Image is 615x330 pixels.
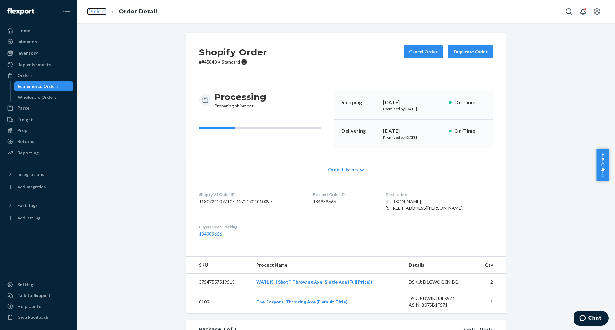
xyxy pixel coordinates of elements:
[222,59,240,65] span: Standard
[17,150,39,156] div: Reporting
[328,167,358,173] span: Order History
[4,59,73,70] a: Replenishments
[214,91,266,103] h3: Processing
[17,127,27,134] div: Prep
[383,106,444,112] p: Promised by [DATE]
[4,182,73,192] a: Add Integration
[4,213,73,223] a: Add Fast Tag
[199,231,222,237] a: 134989666
[199,224,303,230] dt: Buyer Order Tracking
[17,292,51,299] div: Talk to Support
[4,279,73,290] a: Settings
[17,38,37,45] div: Inbounds
[18,94,57,100] div: Wholesale Orders
[4,312,73,322] button: Give Feedback
[17,184,46,190] div: Add Integration
[4,169,73,179] button: Integrations
[199,59,267,65] p: # #45848
[251,257,404,274] th: Product Name
[17,72,33,79] div: Orders
[409,279,469,285] div: DSKU: D1GWOQ0NIBQ
[4,26,73,36] a: Home
[14,92,73,102] a: Wholesale Orders
[474,274,506,291] td: 2
[577,5,589,18] button: Open notifications
[4,36,73,47] a: Inbounds
[386,192,493,197] dt: Destination
[17,202,38,208] div: Fast Tags
[17,171,44,177] div: Integrations
[4,290,73,301] button: Talk to Support
[474,290,506,313] td: 1
[404,45,443,58] button: Cancel Order
[474,257,506,274] th: Qty
[60,5,73,18] button: Close Navigation
[341,99,378,106] p: Shipping
[4,103,73,113] a: Parcel
[218,59,220,65] span: •
[448,45,493,58] button: Duplicate Order
[574,311,609,327] iframe: Opens a widget where you can chat to one of our agents
[454,127,485,135] p: On-Time
[17,281,36,288] div: Settings
[18,83,59,90] div: Ecommerce Orders
[17,105,31,111] div: Parcel
[341,127,378,135] p: Delivering
[17,314,48,320] div: Give Feedback
[409,295,469,302] div: DSKU: DWINUULS5Z1
[7,8,34,15] img: Flexport logo
[313,199,375,205] dd: 134989666
[383,99,444,106] div: [DATE]
[17,303,43,310] div: Help Center
[199,45,267,59] h2: Shopify Order
[4,125,73,136] a: Prep
[186,274,251,291] td: 37547557519519
[591,5,603,18] button: Open account menu
[256,299,348,304] a: The Corporal Throwing Axe (Default Title)
[186,257,251,274] th: SKU
[4,301,73,311] a: Help Center
[199,199,303,205] dd: 11807241077105-12721704010097
[82,2,162,21] ol: breadcrumbs
[4,48,73,58] a: Inventory
[386,199,463,211] span: [PERSON_NAME] [STREET_ADDRESS][PERSON_NAME]
[4,200,73,210] button: Fast Tags
[4,148,73,158] a: Reporting
[17,61,51,68] div: Replenishments
[17,27,30,34] div: Home
[454,49,488,55] div: Duplicate Order
[4,136,73,146] a: Returns
[4,114,73,125] a: Freight
[17,116,33,123] div: Freight
[17,215,40,221] div: Add Fast Tag
[119,8,157,15] a: Order Detail
[199,192,303,197] dt: Shopify V3 Order ID
[87,8,107,15] a: Orders
[313,192,375,197] dt: Flexport Order ID
[186,290,251,313] td: 0109
[409,302,469,308] div: ASIN: B07SB1F671
[256,279,372,285] a: WATL Kill Shot™ Throwing Axe (Single Axe (Full Price))
[14,81,73,91] a: Ecommerce Orders
[454,99,485,106] p: On-Time
[562,5,575,18] button: Open Search Box
[404,257,474,274] th: Details
[596,149,609,181] button: Help Center
[17,50,38,56] div: Inventory
[4,70,73,81] a: Orders
[214,91,266,109] div: Preparing shipment
[383,127,444,135] div: [DATE]
[17,138,34,145] div: Returns
[383,135,444,140] p: Promised by [DATE]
